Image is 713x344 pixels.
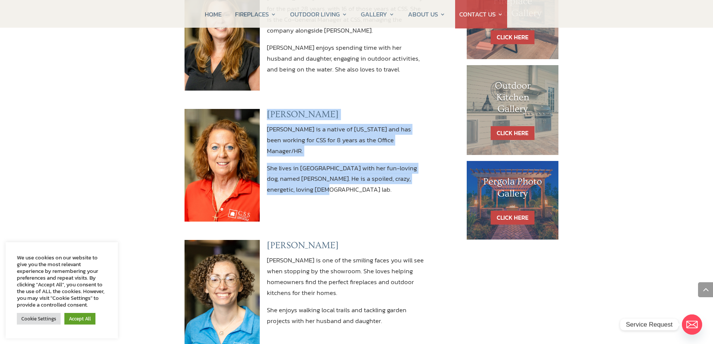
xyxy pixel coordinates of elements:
[491,30,534,44] a: CLICK HERE
[682,314,702,335] a: Email
[491,211,534,225] a: CLICK HERE
[17,313,61,325] a: Cookie Settings
[185,109,260,222] img: christeena_2X3
[267,163,424,195] p: She lives in [GEOGRAPHIC_DATA] with her fun-loving dog, named [PERSON_NAME]. He is a spoiled, cra...
[267,42,424,75] p: [PERSON_NAME] enjoys spending time with her husband and daughter, engaging in outdoor activities,...
[267,305,424,326] p: She enjoys walking local trails and tackling garden projects with her husband and daughter.
[267,109,424,124] h3: [PERSON_NAME]
[491,126,534,140] a: CLICK HERE
[17,254,107,308] div: We use cookies on our website to give you the most relevant experience by remembering your prefer...
[482,176,544,203] h1: Pergola Photo Gallery
[267,255,424,305] p: [PERSON_NAME] is one of the smiling faces you will see when stopping by the showroom. She loves h...
[267,124,424,163] p: [PERSON_NAME] is a native of [US_STATE] and has been working for CSS for 8 years as the Office Ma...
[64,313,95,325] a: Accept All
[267,240,424,255] h3: [PERSON_NAME]
[482,80,544,119] h1: Outdoor Kitchen Gallery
